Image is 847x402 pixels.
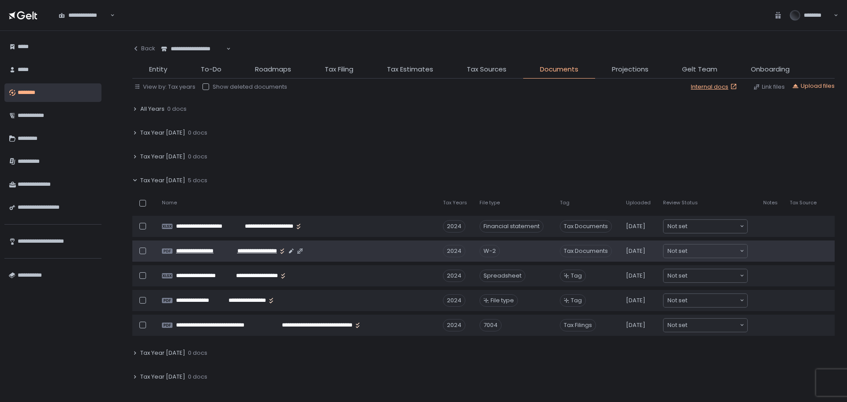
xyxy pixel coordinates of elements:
[132,40,155,57] button: Back
[443,220,465,233] div: 2024
[480,319,502,331] div: 7004
[443,270,465,282] div: 2024
[626,272,645,280] span: [DATE]
[540,64,578,75] span: Documents
[443,294,465,307] div: 2024
[480,270,525,282] div: Spreadsheet
[188,349,207,357] span: 0 docs
[571,272,582,280] span: Tag
[626,247,645,255] span: [DATE]
[387,64,433,75] span: Tax Estimates
[560,220,612,233] span: Tax Documents
[667,247,687,255] span: Not set
[663,269,747,282] div: Search for option
[140,349,185,357] span: Tax Year [DATE]
[687,222,739,231] input: Search for option
[626,297,645,304] span: [DATE]
[155,40,231,58] div: Search for option
[792,82,835,90] button: Upload files
[663,199,698,206] span: Review Status
[667,296,687,305] span: Not set
[467,64,506,75] span: Tax Sources
[571,297,582,304] span: Tag
[255,64,291,75] span: Roadmaps
[480,199,500,206] span: File type
[663,319,747,332] div: Search for option
[140,373,185,381] span: Tax Year [DATE]
[491,297,514,304] span: File type
[663,294,747,307] div: Search for option
[480,245,500,257] div: W-2
[687,247,739,255] input: Search for option
[687,271,739,280] input: Search for option
[612,64,648,75] span: Projections
[667,271,687,280] span: Not set
[443,245,465,257] div: 2024
[626,222,645,230] span: [DATE]
[751,64,790,75] span: Onboarding
[691,83,739,91] a: Internal docs
[682,64,717,75] span: Gelt Team
[667,321,687,330] span: Not set
[560,245,612,257] span: Tax Documents
[687,296,739,305] input: Search for option
[443,199,467,206] span: Tax Years
[53,6,115,25] div: Search for option
[626,321,645,329] span: [DATE]
[753,83,785,91] button: Link files
[134,83,195,91] button: View by: Tax years
[626,199,651,206] span: Uploaded
[188,129,207,137] span: 0 docs
[132,45,155,53] div: Back
[140,105,165,113] span: All Years
[480,220,543,233] div: Financial statement
[167,105,187,113] span: 0 docs
[560,199,570,206] span: Tag
[443,319,465,331] div: 2024
[560,319,596,331] span: Tax Filings
[687,321,739,330] input: Search for option
[667,222,687,231] span: Not set
[790,199,817,206] span: Tax Source
[663,244,747,258] div: Search for option
[140,177,185,184] span: Tax Year [DATE]
[201,64,221,75] span: To-Do
[140,129,185,137] span: Tax Year [DATE]
[325,64,353,75] span: Tax Filing
[162,199,177,206] span: Name
[763,199,778,206] span: Notes
[188,177,207,184] span: 5 docs
[188,373,207,381] span: 0 docs
[663,220,747,233] div: Search for option
[149,64,167,75] span: Entity
[140,153,185,161] span: Tax Year [DATE]
[188,153,207,161] span: 0 docs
